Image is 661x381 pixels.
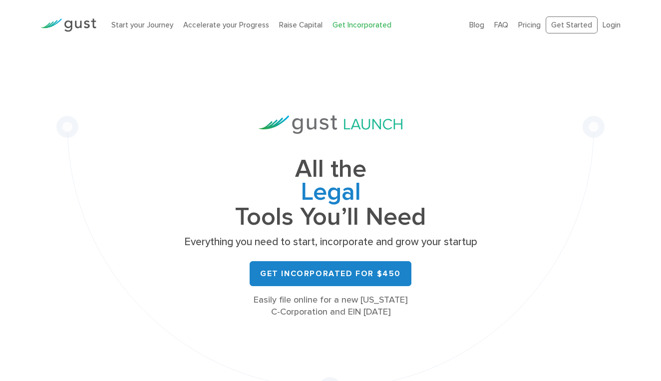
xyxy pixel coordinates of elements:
[259,115,402,134] img: Gust Launch Logo
[332,20,391,29] a: Get Incorporated
[181,294,480,318] div: Easily file online for a new [US_STATE] C-Corporation and EIN [DATE]
[469,20,484,29] a: Blog
[40,18,96,32] img: Gust Logo
[181,235,480,249] p: Everything you need to start, incorporate and grow your startup
[603,20,621,29] a: Login
[181,181,480,206] span: Legal
[183,20,269,29] a: Accelerate your Progress
[546,16,598,34] a: Get Started
[279,20,323,29] a: Raise Capital
[250,261,411,286] a: Get Incorporated for $450
[181,158,480,228] h1: All the Tools You’ll Need
[111,20,173,29] a: Start your Journey
[494,20,508,29] a: FAQ
[518,20,541,29] a: Pricing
